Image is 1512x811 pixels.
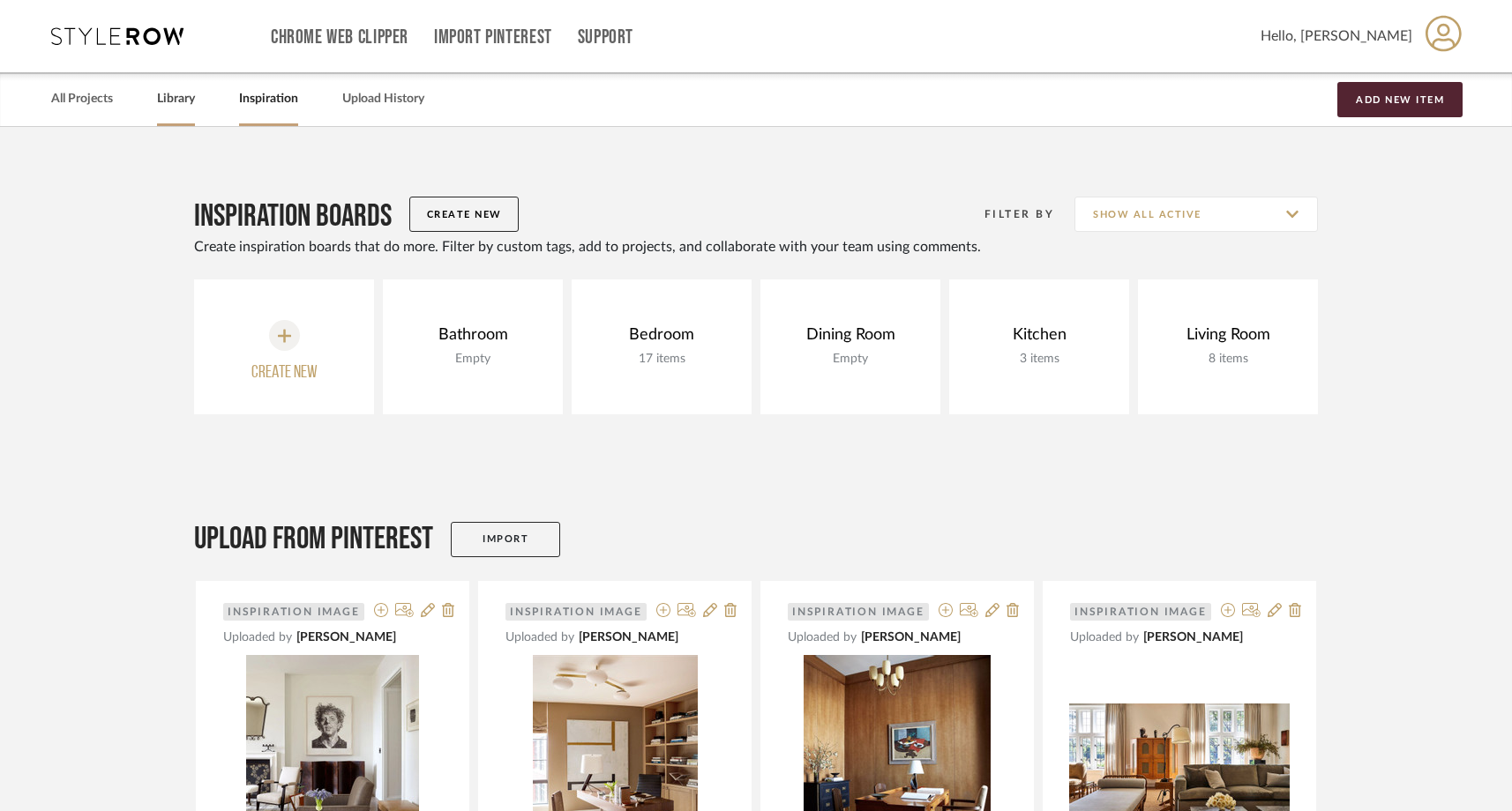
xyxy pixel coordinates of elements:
[51,87,113,111] a: All Projects
[962,205,1054,223] div: Filter By
[223,603,364,621] div: Inspiration Image
[157,87,195,111] a: Library
[760,279,940,414] a: Dining RoomEmpty
[409,197,519,232] button: Create New
[251,360,318,386] div: Create new
[788,603,932,625] a: Inspiration Image
[223,603,367,625] a: Inspiration Image
[1261,26,1412,47] span: Hello, [PERSON_NAME]
[1138,279,1318,414] a: Living Room8 items
[194,520,433,559] h2: Upload From Pinterest
[1008,349,1071,368] div: 3 items
[572,279,752,414] a: Bedroom17 items
[194,236,1318,257] div: Create inspiration boards that do more. Filter by custom tags, add to projects, and collaborate w...
[1337,82,1463,117] button: Add New Item
[625,349,699,368] div: 17 items
[271,30,408,45] a: Chrome Web Clipper
[578,30,633,45] a: Support
[1182,325,1275,345] div: Living Room
[451,522,560,557] a: Import
[342,87,424,111] a: Upload History
[194,279,374,414] button: Create new
[802,349,900,368] div: Empty
[505,603,647,621] div: Inspiration Image
[1070,603,1214,625] a: Inspiration Image
[383,279,563,414] a: BathroomEmpty
[1008,325,1071,345] div: Kitchen
[949,279,1129,414] a: Kitchen3 items
[802,325,900,345] div: Dining Room
[1070,603,1211,621] div: Inspiration Image
[788,603,929,621] div: Inspiration Image
[505,603,649,625] a: Inspiration Image
[625,325,699,345] div: Bedroom
[434,349,513,368] div: Empty
[434,30,552,45] a: Import Pinterest
[1182,349,1275,368] div: 8 items
[434,325,513,345] div: Bathroom
[194,197,392,236] h2: Inspiration Boards
[239,87,298,111] a: Inspiration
